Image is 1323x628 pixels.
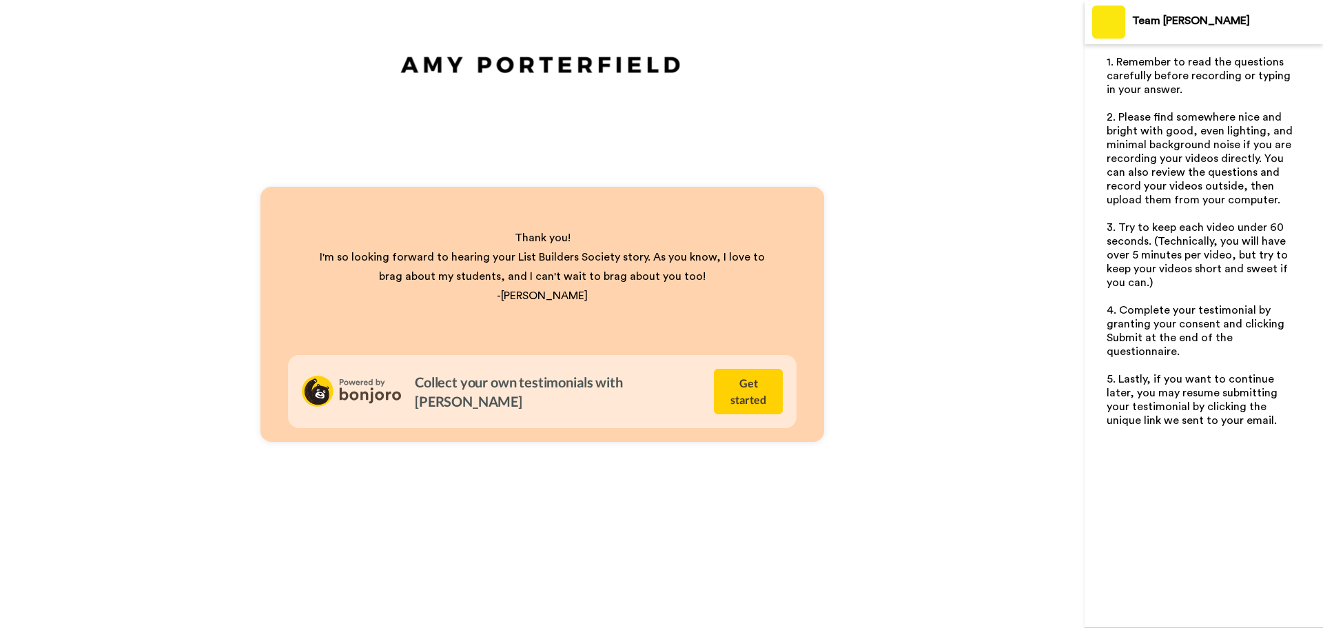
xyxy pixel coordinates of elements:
span: 3. Try to keep each video under 60 seconds. (Technically, you will have over 5 minutes per video,... [1107,222,1291,288]
span: -[PERSON_NAME] [497,290,588,301]
button: Get started [714,369,783,414]
span: 4. Complete your testimonial by granting your consent and clicking Submit at the end of the quest... [1107,305,1287,357]
span: 1. Remember to read the questions carefully before recording or typing in your answer. [1107,57,1293,95]
h4: Collect your own testimonials with [PERSON_NAME] [415,372,700,411]
span: 5. Lastly, if you want to continue later, you may resume submitting your testimonial by clicking ... [1107,374,1280,426]
span: Thank you! [515,232,571,243]
img: Profile Image [1092,6,1125,39]
span: I'm so looking forward to hearing your List Builders Society story. As you know, I love to brag a... [320,252,768,282]
img: powered-by-bj.svg [302,376,401,407]
span: 2. Please find somewhere nice and bright with good, even lighting, and minimal background noise i... [1107,112,1295,205]
div: Team [PERSON_NAME] [1132,14,1322,28]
